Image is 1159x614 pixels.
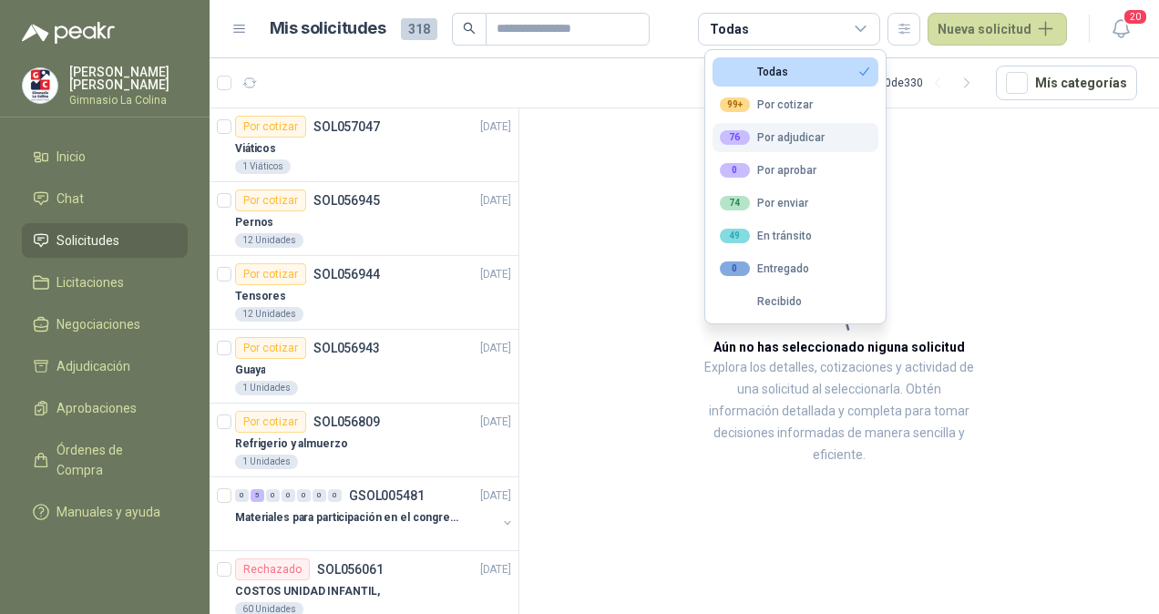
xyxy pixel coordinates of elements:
a: Por cotizarSOL057047[DATE] Viáticos1 Viáticos [210,108,518,182]
div: Todas [720,66,788,78]
a: Solicitudes [22,223,188,258]
div: Entregado [720,261,809,276]
div: 0 [266,489,280,502]
button: 99+Por cotizar [713,90,878,119]
a: Por cotizarSOL056809[DATE] Refrigerio y almuerzo1 Unidades [210,404,518,477]
p: Guaya [235,362,265,379]
div: Por cotizar [235,263,306,285]
button: 0Por aprobar [713,156,878,185]
p: [DATE] [480,118,511,136]
p: Pernos [235,214,273,231]
p: [DATE] [480,561,511,578]
div: 0 [720,261,750,276]
div: Por cotizar [235,411,306,433]
p: SOL056809 [313,415,380,428]
p: SOL056944 [313,268,380,281]
p: SOL056945 [313,194,380,207]
span: Negociaciones [56,314,140,334]
p: Gimnasio La Colina [69,95,188,106]
span: Órdenes de Compra [56,440,170,480]
p: SOL056061 [317,563,384,576]
span: 20 [1123,8,1148,26]
div: Por cotizar [235,189,306,211]
div: Por adjudicar [720,130,825,145]
span: Manuales y ayuda [56,502,160,522]
span: 318 [401,18,437,40]
a: Chat [22,181,188,216]
a: 0 5 0 0 0 0 0 GSOL005481[DATE] Materiales para participación en el congreso, UI [235,485,515,543]
div: 0 [297,489,311,502]
div: 0 [720,163,750,178]
div: 74 [720,196,750,210]
p: Refrigerio y almuerzo [235,435,347,453]
h3: Aún no has seleccionado niguna solicitud [713,337,965,357]
img: Logo peakr [22,22,115,44]
p: SOL057047 [313,120,380,133]
div: 12 Unidades [235,233,303,248]
span: Inicio [56,147,86,167]
p: [DATE] [480,414,511,431]
button: 76Por adjudicar [713,123,878,152]
span: Licitaciones [56,272,124,292]
div: 0 [282,489,295,502]
a: Órdenes de Compra [22,433,188,487]
a: Por cotizarSOL056944[DATE] Tensores12 Unidades [210,256,518,330]
div: 12 Unidades [235,307,303,322]
div: Por aprobar [720,163,816,178]
div: Por cotizar [235,116,306,138]
div: Todas [710,19,748,39]
button: 20 [1104,13,1137,46]
button: Recibido [713,287,878,316]
p: [DATE] [480,266,511,283]
button: Mís categorías [996,66,1137,100]
div: 1 Unidades [235,455,298,469]
a: Por cotizarSOL056945[DATE] Pernos12 Unidades [210,182,518,256]
span: Adjudicación [56,356,130,376]
div: 0 [328,489,342,502]
p: [DATE] [480,340,511,357]
div: 0 [313,489,326,502]
p: [DATE] [480,192,511,210]
div: Por cotizar [720,97,813,112]
div: En tránsito [720,229,812,243]
div: Rechazado [235,558,310,580]
div: 0 [235,489,249,502]
p: COSTOS UNIDAD INFANTIL, [235,583,380,600]
div: 1 - 50 de 330 [869,68,981,97]
a: Licitaciones [22,265,188,300]
button: 49En tránsito [713,221,878,251]
span: Solicitudes [56,230,119,251]
div: 5 [251,489,264,502]
p: [PERSON_NAME] [PERSON_NAME] [69,66,188,91]
div: 1 Viáticos [235,159,291,174]
span: Chat [56,189,84,209]
button: Todas [713,57,878,87]
img: Company Logo [23,68,57,103]
div: Por enviar [720,196,808,210]
div: 76 [720,130,750,145]
p: SOL056943 [313,342,380,354]
p: Viáticos [235,140,276,158]
a: Manuales y ayuda [22,495,188,529]
div: 49 [720,229,750,243]
button: 74Por enviar [713,189,878,218]
button: Nueva solicitud [928,13,1067,46]
a: Negociaciones [22,307,188,342]
p: Explora los detalles, cotizaciones y actividad de una solicitud al seleccionarla. Obtén informaci... [702,357,977,466]
span: search [463,22,476,35]
a: Adjudicación [22,349,188,384]
a: Aprobaciones [22,391,188,425]
a: Por cotizarSOL056943[DATE] Guaya1 Unidades [210,330,518,404]
p: Tensores [235,288,286,305]
p: GSOL005481 [349,489,425,502]
button: 0Entregado [713,254,878,283]
div: 99+ [720,97,750,112]
a: Inicio [22,139,188,174]
div: 1 Unidades [235,381,298,395]
h1: Mis solicitudes [270,15,386,42]
div: Por cotizar [235,337,306,359]
div: Recibido [720,295,802,308]
span: Aprobaciones [56,398,137,418]
p: Materiales para participación en el congreso, UI [235,509,462,527]
p: [DATE] [480,487,511,505]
